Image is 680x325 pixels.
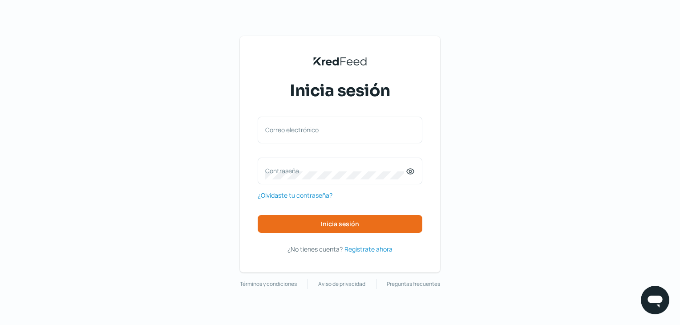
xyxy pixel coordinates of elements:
[290,80,390,102] span: Inicia sesión
[265,167,406,175] label: Contraseña
[321,221,359,227] span: Inicia sesión
[387,279,440,289] a: Preguntas frecuentes
[265,126,406,134] label: Correo electrónico
[646,291,664,309] img: chatIcon
[287,245,343,253] span: ¿No tienes cuenta?
[318,279,365,289] a: Aviso de privacidad
[344,244,393,255] a: Regístrate ahora
[240,279,297,289] a: Términos y condiciones
[258,215,422,233] button: Inicia sesión
[258,190,332,201] a: ¿Olvidaste tu contraseña?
